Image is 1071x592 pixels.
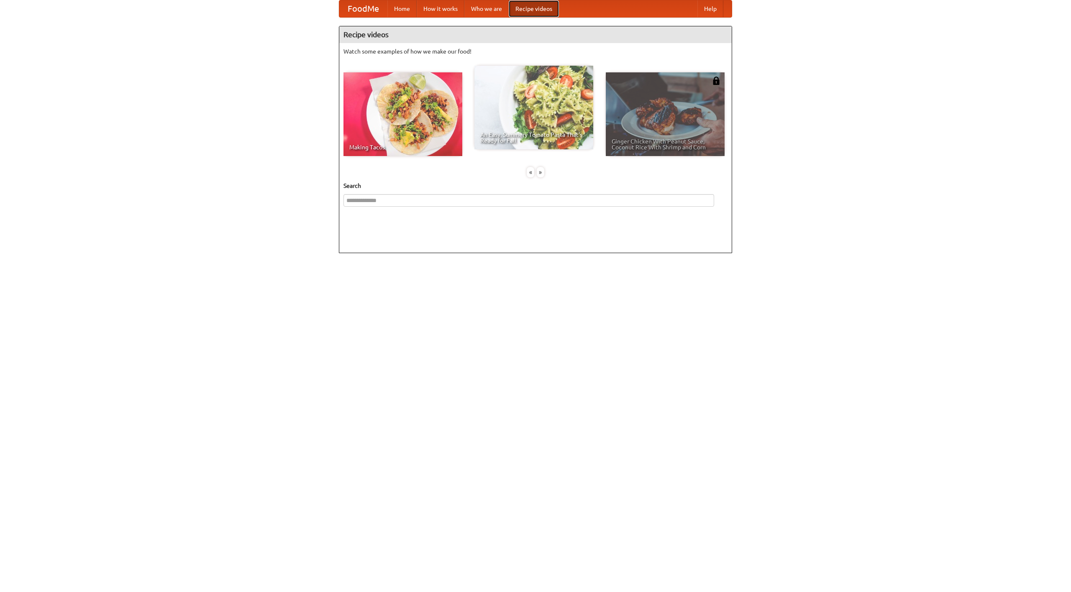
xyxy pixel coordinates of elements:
a: FoodMe [339,0,387,17]
p: Watch some examples of how we make our food! [343,47,728,56]
a: Recipe videos [509,0,559,17]
a: Who we are [464,0,509,17]
div: « [527,167,534,177]
a: Help [697,0,723,17]
a: How it works [417,0,464,17]
h4: Recipe videos [339,26,732,43]
span: An Easy, Summery Tomato Pasta That's Ready for Fall [480,132,587,144]
a: An Easy, Summery Tomato Pasta That's Ready for Fall [474,66,593,149]
span: Making Tacos [349,144,456,150]
a: Making Tacos [343,72,462,156]
div: » [537,167,544,177]
img: 483408.png [712,77,720,85]
h5: Search [343,182,728,190]
a: Home [387,0,417,17]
